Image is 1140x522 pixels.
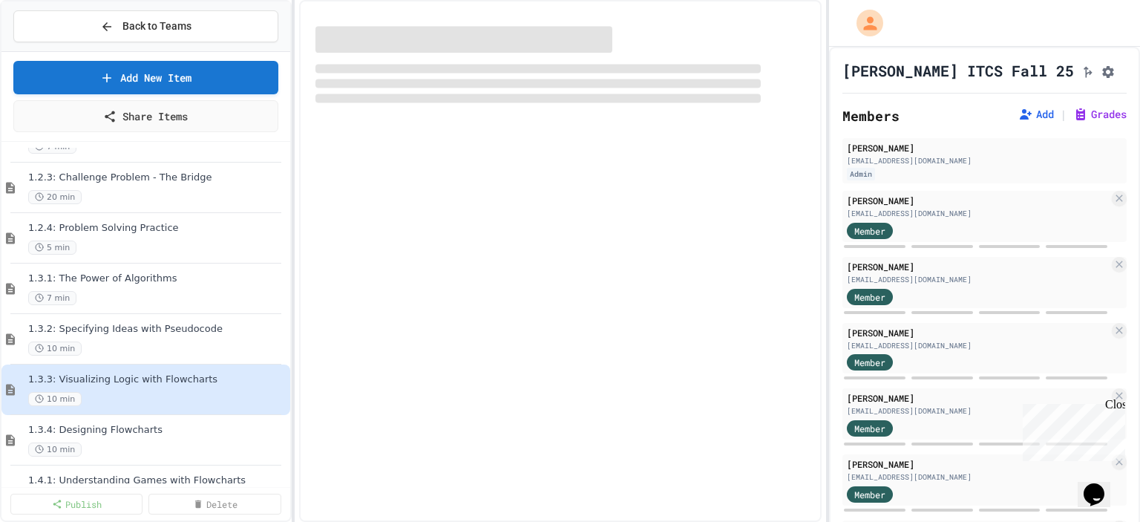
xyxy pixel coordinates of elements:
[1080,62,1095,79] button: Click to see fork details
[854,224,885,238] span: Member
[854,290,885,304] span: Member
[148,494,281,515] a: Delete
[28,342,82,356] span: 10 min
[28,474,287,487] span: 1.4.1: Understanding Games with Flowcharts
[1017,398,1125,461] iframe: chat widget
[28,222,287,235] span: 1.2.4: Problem Solving Practice
[28,373,287,386] span: 1.3.3: Visualizing Logic with Flowcharts
[28,190,82,204] span: 20 min
[6,6,102,94] div: Chat with us now!Close
[1078,463,1125,507] iframe: chat widget
[28,273,287,285] span: 1.3.1: The Power of Algorithms
[847,155,1122,166] div: [EMAIL_ADDRESS][DOMAIN_NAME]
[847,274,1109,285] div: [EMAIL_ADDRESS][DOMAIN_NAME]
[1018,107,1054,122] button: Add
[854,488,885,501] span: Member
[28,241,76,255] span: 5 min
[847,405,1109,417] div: [EMAIL_ADDRESS][DOMAIN_NAME]
[847,141,1122,154] div: [PERSON_NAME]
[854,422,885,435] span: Member
[847,340,1109,351] div: [EMAIL_ADDRESS][DOMAIN_NAME]
[1101,62,1116,79] button: Assignment Settings
[847,260,1109,273] div: [PERSON_NAME]
[1073,107,1127,122] button: Grades
[841,6,887,40] div: My Account
[854,356,885,369] span: Member
[28,323,287,336] span: 1.3.2: Specifying Ideas with Pseudocode
[847,168,875,180] div: Admin
[28,443,82,457] span: 10 min
[1060,105,1067,123] span: |
[842,60,1074,81] h1: [PERSON_NAME] ITCS Fall 25
[122,19,191,34] span: Back to Teams
[28,424,287,437] span: 1.3.4: Designing Flowcharts
[10,494,142,515] a: Publish
[28,172,287,184] span: 1.2.3: Challenge Problem - The Bridge
[847,208,1109,219] div: [EMAIL_ADDRESS][DOMAIN_NAME]
[13,10,278,42] button: Back to Teams
[28,291,76,305] span: 7 min
[847,472,1109,483] div: [EMAIL_ADDRESS][DOMAIN_NAME]
[847,391,1109,405] div: [PERSON_NAME]
[842,105,900,126] h2: Members
[847,457,1109,471] div: [PERSON_NAME]
[13,61,278,94] a: Add New Item
[847,326,1109,339] div: [PERSON_NAME]
[13,100,278,132] a: Share Items
[28,392,82,406] span: 10 min
[847,194,1109,207] div: [PERSON_NAME]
